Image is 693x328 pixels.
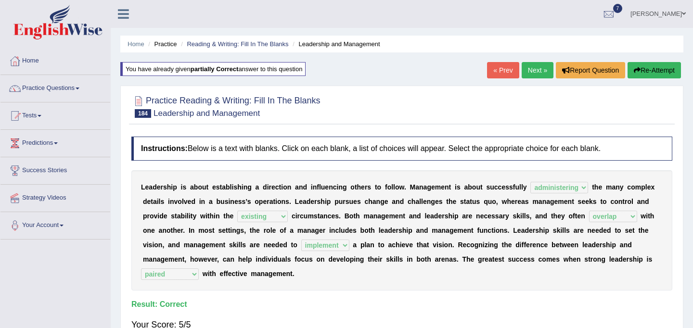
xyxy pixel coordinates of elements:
[647,183,651,191] b: e
[427,183,431,191] b: g
[455,183,457,191] b: i
[143,212,147,220] b: p
[170,198,174,205] b: n
[350,183,355,191] b: o
[365,183,367,191] b: r
[339,212,341,220] b: .
[181,183,183,191] b: i
[212,183,216,191] b: e
[299,183,303,191] b: n
[645,183,647,191] b: l
[216,183,220,191] b: s
[515,198,517,205] b: r
[216,212,220,220] b: n
[385,198,388,205] b: e
[234,198,238,205] b: e
[161,183,163,191] b: r
[521,198,525,205] b: a
[399,183,404,191] b: w
[217,198,221,205] b: b
[357,183,361,191] b: h
[600,198,603,205] b: t
[157,183,161,191] b: e
[572,198,574,205] b: t
[468,183,472,191] b: b
[564,198,568,205] b: e
[220,183,222,191] b: t
[393,183,395,191] b: l
[244,183,248,191] b: n
[349,212,354,220] b: o
[318,212,320,220] b: t
[185,212,187,220] b: i
[147,212,149,220] b: r
[476,183,480,191] b: u
[131,137,672,161] h4: Below is a text with blanks. Click on each blank, a list of choices will appear. Select the appro...
[161,198,165,205] b: s
[320,212,323,220] b: a
[325,198,327,205] b: i
[457,183,461,191] b: s
[333,183,337,191] b: c
[603,198,607,205] b: o
[146,39,177,49] li: Practice
[408,198,411,205] b: c
[431,183,435,191] b: e
[598,183,602,191] b: e
[231,183,233,191] b: i
[449,183,451,191] b: t
[0,157,110,181] a: Success Stories
[205,212,207,220] b: i
[338,183,343,191] b: n
[202,183,206,191] b: u
[349,198,354,205] b: u
[343,198,345,205] b: r
[120,62,306,76] div: You have already given answer to this question
[190,183,194,191] b: a
[233,183,237,191] b: s
[614,198,618,205] b: o
[222,183,226,191] b: a
[191,65,239,73] b: partially correct
[592,183,594,191] b: t
[0,102,110,126] a: Tests
[628,62,681,78] button: Re-Attempt
[411,198,416,205] b: h
[228,198,230,205] b: i
[230,198,234,205] b: n
[335,212,339,220] b: s
[207,212,210,220] b: t
[484,198,488,205] b: q
[299,198,303,205] b: e
[256,183,259,191] b: a
[269,198,273,205] b: a
[542,198,547,205] b: n
[391,183,393,191] b: l
[620,183,624,191] b: y
[290,39,380,49] li: Leadership and Management
[486,183,490,191] b: s
[439,198,443,205] b: s
[357,198,361,205] b: s
[372,198,376,205] b: a
[612,183,616,191] b: a
[343,183,347,191] b: g
[606,183,612,191] b: m
[558,198,564,205] b: m
[242,183,244,191] b: i
[396,198,400,205] b: n
[255,198,259,205] b: o
[554,198,558,205] b: e
[380,198,385,205] b: g
[237,183,242,191] b: h
[532,198,538,205] b: m
[421,198,423,205] b: l
[171,183,173,191] b: i
[511,198,515,205] b: e
[267,183,269,191] b: i
[128,40,144,48] a: Home
[622,198,625,205] b: t
[287,183,292,191] b: n
[223,212,226,220] b: t
[206,183,209,191] b: t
